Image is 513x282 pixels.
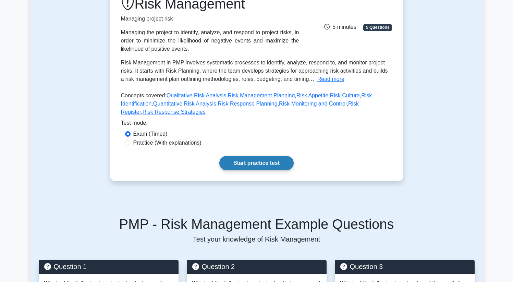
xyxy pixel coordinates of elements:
a: Risk Response Strategies [143,109,206,115]
a: Quantitative Risk Analysis [153,101,216,107]
h5: Question 1 [44,262,173,271]
a: Risk Identification [121,93,372,107]
div: Managing the project to identify, analyze, and respond to project risks, in order to minimize the... [121,28,299,53]
a: Risk Culture [330,93,360,98]
label: Practice (With explanations) [133,139,201,147]
span: 5 Questions [363,24,392,31]
div: Test mode: [121,119,392,130]
h5: PMP - Risk Management Example Questions [39,216,475,232]
a: Qualitative Risk Analysis [167,93,226,98]
button: Read more [317,75,344,83]
p: Concepts covered: , , , , , , , , , [121,91,392,119]
a: Risk Monitoring and Control [279,101,346,107]
label: Exam (Timed) [133,130,168,138]
span: 5 minutes [324,24,356,30]
h5: Question 3 [340,262,469,271]
a: Risk Management Planning [228,93,295,98]
p: Managing project risk [121,15,299,23]
a: Risk Register [121,101,359,115]
p: Test your knowledge of Risk Management [39,235,475,243]
h5: Question 2 [192,262,321,271]
a: Risk Appetite [296,93,328,98]
span: Risk Management in PMP involves systematic processes to identify, analyze, respond to, and monito... [121,60,388,82]
a: Start practice test [219,156,294,170]
a: Risk Response Planning [218,101,277,107]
